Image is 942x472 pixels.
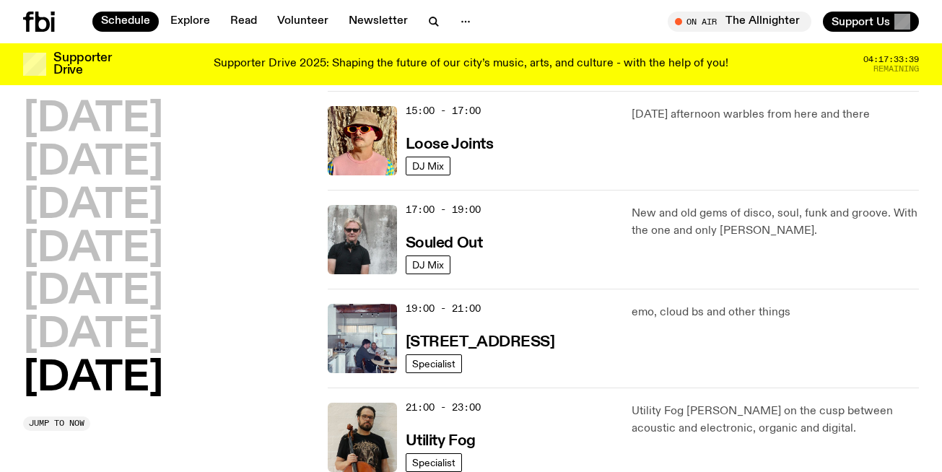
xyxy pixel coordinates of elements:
button: [DATE] [23,315,163,356]
a: [STREET_ADDRESS] [406,332,555,350]
a: Specialist [406,354,462,373]
p: emo, cloud bs and other things [632,304,919,321]
a: Explore [162,12,219,32]
span: Specialist [412,457,455,468]
a: Read [222,12,266,32]
a: Souled Out [406,233,483,251]
h3: [STREET_ADDRESS] [406,335,555,350]
button: [DATE] [23,100,163,140]
button: Jump to now [23,416,90,431]
a: Schedule [92,12,159,32]
a: Volunteer [269,12,337,32]
a: Newsletter [340,12,417,32]
p: Utility Fog [PERSON_NAME] on the cusp between acoustic and electronic, organic and digital. [632,403,919,437]
button: [DATE] [23,272,163,313]
span: Remaining [873,65,919,73]
img: Stephen looks directly at the camera, wearing a black tee, black sunglasses and headphones around... [328,205,397,274]
p: [DATE] afternoon warbles from here and there [632,106,919,123]
img: Tyson stands in front of a paperbark tree wearing orange sunglasses, a suede bucket hat and a pin... [328,106,397,175]
img: Peter holds a cello, wearing a black graphic tee and glasses. He looks directly at the camera aga... [328,403,397,472]
img: Pat sits at a dining table with his profile facing the camera. Rhea sits to his left facing the c... [328,304,397,373]
p: New and old gems of disco, soul, funk and groove. With the one and only [PERSON_NAME]. [632,205,919,240]
a: Loose Joints [406,134,494,152]
span: DJ Mix [412,259,444,270]
span: 17:00 - 19:00 [406,203,481,217]
a: Specialist [406,453,462,472]
h3: Supporter Drive [53,52,111,77]
span: DJ Mix [412,160,444,171]
span: Jump to now [29,419,84,427]
span: 15:00 - 17:00 [406,104,481,118]
button: Support Us [823,12,919,32]
button: [DATE] [23,230,163,270]
span: 19:00 - 21:00 [406,302,481,315]
p: Supporter Drive 2025: Shaping the future of our city’s music, arts, and culture - with the help o... [214,58,728,71]
a: DJ Mix [406,157,450,175]
span: Support Us [832,15,890,28]
button: On AirThe Allnighter [668,12,811,32]
span: 04:17:33:39 [863,56,919,64]
span: Specialist [412,358,455,369]
a: DJ Mix [406,255,450,274]
a: Utility Fog [406,431,476,449]
button: [DATE] [23,359,163,399]
h3: Utility Fog [406,434,476,449]
button: [DATE] [23,143,163,183]
h3: Souled Out [406,236,483,251]
h3: Loose Joints [406,137,494,152]
button: [DATE] [23,186,163,227]
span: 21:00 - 23:00 [406,401,481,414]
